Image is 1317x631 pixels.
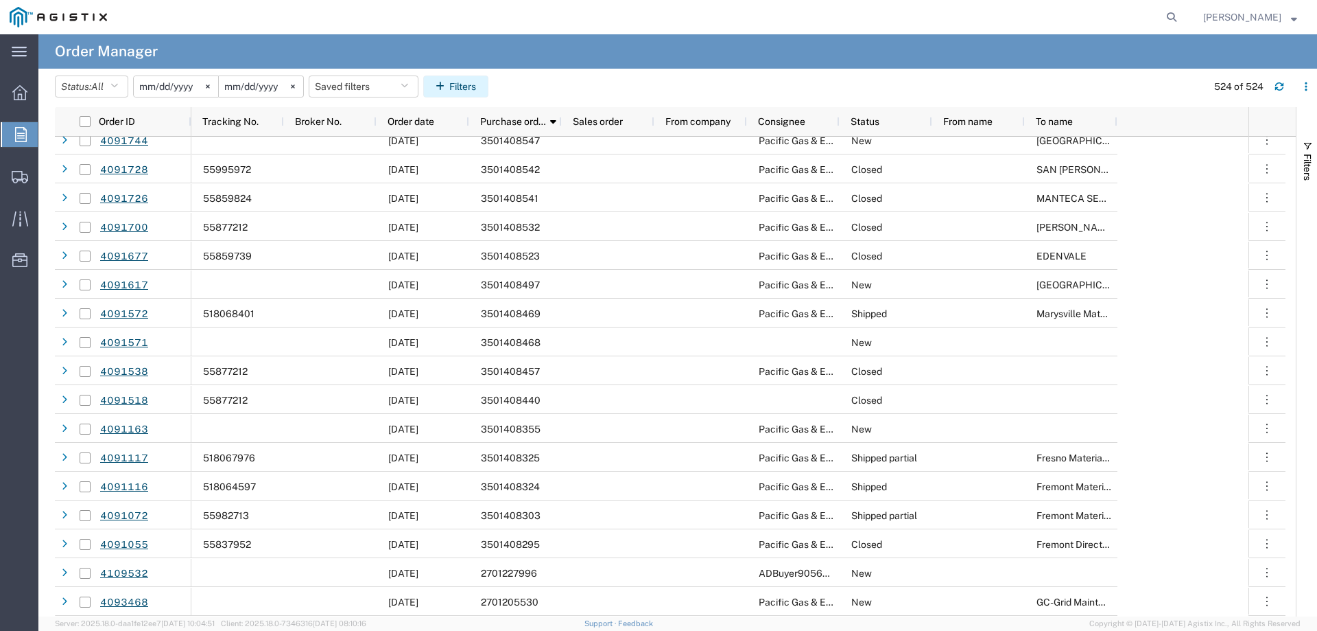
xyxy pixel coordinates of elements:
img: logo [10,7,107,27]
span: Fremont Direct Ship [1036,539,1124,550]
span: Pacific Gas & Electric Company [759,510,898,521]
span: New [851,279,872,290]
button: Saved filters [309,76,418,97]
span: [DATE] 08:10:16 [313,619,366,628]
span: 55837952 [203,539,251,550]
button: Filters [423,76,488,97]
span: 3501408541 [481,193,538,204]
span: Marysville Materials Receiving [1036,308,1170,319]
span: GC-Grid Maint&Const Mat/Fac [1036,597,1170,608]
span: Consignee [758,116,805,127]
span: 06/06/2025 [388,279,418,290]
span: Closed [851,251,882,262]
span: Closed [851,164,882,175]
a: Support [584,619,619,628]
span: 518068401 [203,308,254,319]
span: From name [943,116,993,127]
span: Filters [1302,154,1313,181]
span: EDENVALE [1036,251,1087,262]
span: 3501408457 [481,366,540,377]
span: New [851,424,872,435]
span: All [91,81,104,92]
span: Shipped partial [851,452,917,463]
span: Fremont Materials Receiving [1036,481,1162,492]
span: Pacific Gas & Electric Company [759,539,898,550]
span: RICHMOND [1036,279,1135,290]
span: 3501408468 [481,337,541,348]
span: 55877212 [203,366,248,377]
a: 4091744 [99,129,149,153]
span: Order date [388,116,434,127]
button: [PERSON_NAME] [1202,9,1298,25]
a: 4091055 [99,533,149,557]
span: From company [665,116,731,127]
span: 06/05/2025 [388,539,418,550]
span: 06/06/2025 [388,366,418,377]
span: 3501408355 [481,424,541,435]
span: Order ID [99,116,135,127]
span: Dave Thomas [1203,10,1281,25]
input: Not set [134,76,218,97]
h4: Order Manager [55,34,158,69]
span: New [851,568,872,579]
span: 06/06/2025 [388,135,418,146]
span: 06/06/2025 [388,308,418,319]
input: Not set [219,76,303,97]
span: 06/06/2025 [388,395,418,406]
button: Status:All [55,76,128,97]
span: Shipped [851,308,887,319]
span: 518064597 [203,481,256,492]
span: 2701227996 [481,568,537,579]
span: SAN RAFAEL [1036,164,1137,175]
span: Closed [851,366,882,377]
span: 55982713 [203,510,249,521]
span: 06/05/2025 [388,452,418,463]
a: 4093468 [99,590,149,615]
a: 4091072 [99,504,149,528]
span: Broker No. [295,116,342,127]
span: 06/06/2025 [388,193,418,204]
span: Closed [851,395,882,406]
span: 08/04/2025 [388,568,418,579]
span: 06/06/2025 [388,164,418,175]
span: Server: 2025.18.0-daa1fe12ee7 [55,619,215,628]
span: 06/05/2025 [388,510,418,521]
span: Pacific Gas & Electric Company [759,452,898,463]
span: 06/11/2025 [388,597,418,608]
span: Closed [851,539,882,550]
span: Pacific Gas & Electric Company [759,279,898,290]
span: 06/05/2025 [388,424,418,435]
span: 06/05/2025 [388,481,418,492]
span: 55859739 [203,251,252,262]
span: Sales order [573,116,623,127]
span: Pacific Gas & Electric Company [759,424,898,435]
span: Closed [851,222,882,233]
span: Closed [851,193,882,204]
a: 4091700 [99,216,149,240]
span: Fresno Materials Receiving [1036,452,1155,463]
span: New [851,597,872,608]
span: Pacific Gas & Electric Company [759,251,898,262]
span: Purchase order [480,116,546,127]
span: 3501408303 [481,510,541,521]
span: 3501408324 [481,481,540,492]
span: 06/06/2025 [388,222,418,233]
span: Pacific Gas & Electric Company [759,308,898,319]
span: MANTECA SERVICE CENTER [1036,193,1167,204]
span: 3501408325 [481,452,540,463]
span: [DATE] 10:04:51 [161,619,215,628]
span: 3501408523 [481,251,540,262]
span: Copyright © [DATE]-[DATE] Agistix Inc., All Rights Reserved [1089,618,1301,630]
a: 4091117 [99,446,149,470]
span: Pacific Gas & Electric Company [759,164,898,175]
a: 4091571 [99,331,149,355]
a: 4091728 [99,158,149,182]
span: 06/06/2025 [388,251,418,262]
span: 3501408469 [481,308,541,319]
span: 3501408542 [481,164,540,175]
span: Pacific Gas & Electric Company [759,597,898,608]
span: SAN CARLOS SERVICE CENTER [1036,135,1213,146]
span: 3501408547 [481,135,540,146]
a: 4109532 [99,562,149,586]
a: Feedback [618,619,653,628]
